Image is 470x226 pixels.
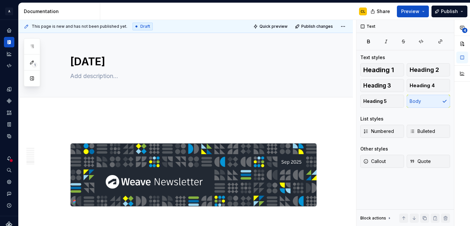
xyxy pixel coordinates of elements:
[5,8,13,15] div: A
[407,79,450,92] button: Heading 4
[367,6,394,17] button: Share
[407,125,450,138] button: Bulleted
[407,155,450,168] button: Quote
[441,8,458,15] span: Publish
[360,214,392,223] div: Block actions
[410,82,435,89] span: Heading 4
[32,24,127,29] span: This page is new and has not been published yet.
[4,84,14,94] a: Design tokens
[293,22,336,31] button: Publish changes
[4,37,14,47] a: Documentation
[4,25,14,36] a: Home
[410,67,439,73] span: Heading 2
[32,62,37,68] span: 1
[4,60,14,71] a: Code automation
[24,8,97,15] div: Documentation
[259,24,288,29] span: Quick preview
[407,63,450,76] button: Heading 2
[377,8,390,15] span: Share
[360,63,404,76] button: Heading 1
[4,177,14,187] a: Settings
[363,82,391,89] span: Heading 3
[140,24,150,29] span: Draft
[360,116,384,122] div: List styles
[4,96,14,106] a: Components
[363,67,394,73] span: Heading 1
[301,24,333,29] span: Publish changes
[69,54,316,70] textarea: [DATE]
[360,54,385,61] div: Text styles
[462,28,467,33] span: 4
[4,153,14,164] button: Notifications
[4,131,14,141] a: Data sources
[410,158,431,165] span: Quote
[361,9,365,14] div: CL
[1,4,17,18] button: A
[363,98,387,105] span: Heading 5
[431,6,467,17] button: Publish
[360,125,404,138] button: Numbered
[410,128,435,135] span: Bulleted
[251,22,290,31] button: Quick preview
[363,128,394,135] span: Numbered
[360,79,404,92] button: Heading 3
[4,107,14,118] a: Assets
[360,95,404,108] button: Heading 5
[4,188,14,199] button: Contact support
[363,158,386,165] span: Callout
[401,8,419,15] span: Preview
[360,216,386,221] div: Block actions
[4,49,14,59] a: Analytics
[4,119,14,130] a: Storybook stories
[4,165,14,175] button: Search ⌘K
[397,6,429,17] button: Preview
[360,146,388,152] div: Other styles
[70,143,317,206] img: 811a5867-54f3-4f7e-9bf3-aa320b3699e4.png
[360,155,404,168] button: Callout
